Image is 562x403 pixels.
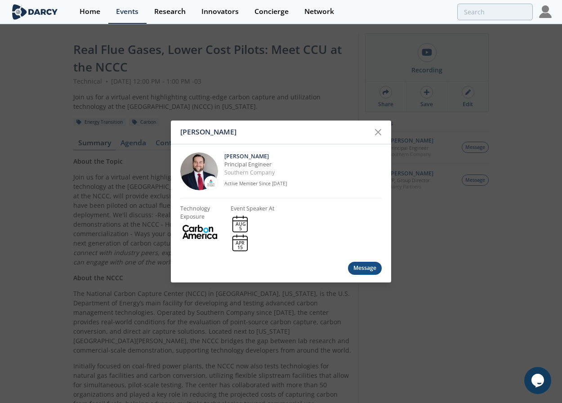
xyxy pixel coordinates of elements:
p: Principal Engineer [224,161,382,169]
iframe: chat widget [524,367,553,394]
img: Profile [539,5,552,18]
p: Technology Exposure [180,205,224,221]
p: Event Speaker At [231,205,274,213]
input: Advanced Search [457,4,533,20]
img: Carbon America [180,221,219,243]
div: Message [348,262,382,275]
img: 47500b57-f1ab-48fc-99f2-2a06715d5bad [180,152,218,190]
p: [PERSON_NAME] [224,152,382,160]
div: Innovators [201,8,239,15]
div: Concierge [254,8,289,15]
div: [PERSON_NAME] [180,124,370,141]
a: Carbon America [180,221,224,243]
p: Southern Company [224,169,382,177]
div: Home [80,8,100,15]
img: logo-wide.svg [10,4,59,20]
div: APR [236,241,245,246]
img: calendar-blank.svg [231,215,250,233]
p: Active Member Since [DATE] [224,180,382,188]
a: APR 15 [231,233,250,252]
div: Network [304,8,334,15]
img: Southern Company [207,179,214,187]
div: Research [154,8,186,15]
div: 15 [236,245,245,250]
div: AUG [236,222,246,227]
a: AUG 5 [231,215,250,233]
img: calendar-blank.svg [231,233,250,252]
div: Events [116,8,138,15]
div: 5 [236,226,246,231]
